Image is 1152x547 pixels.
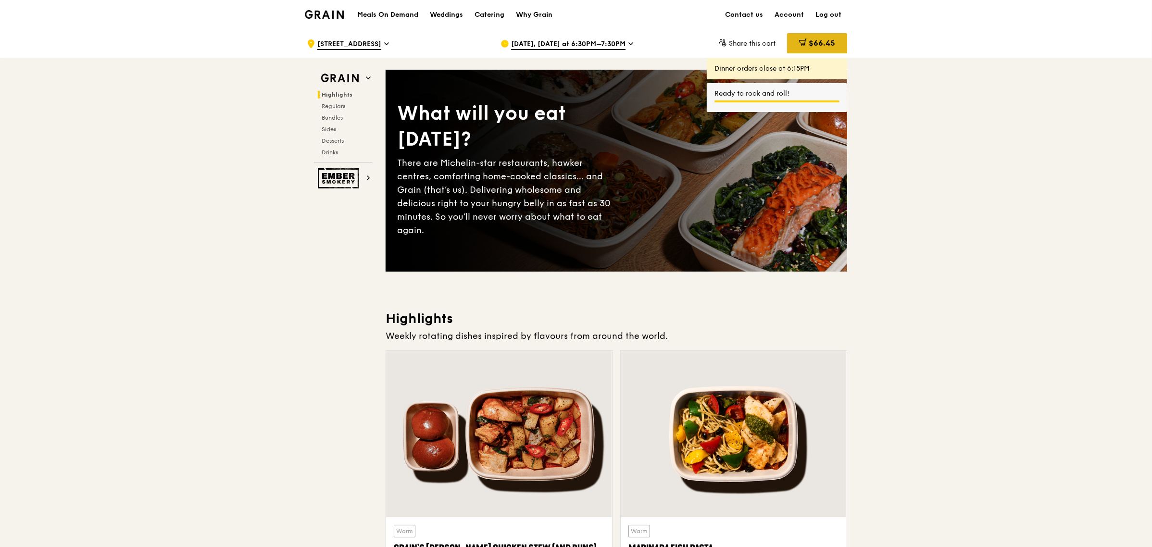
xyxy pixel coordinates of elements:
span: [STREET_ADDRESS] [317,39,381,50]
img: Ember Smokery web logo [318,168,362,188]
span: Drinks [322,149,338,156]
span: Sides [322,126,336,133]
div: Weddings [430,0,463,29]
a: Catering [469,0,510,29]
div: Dinner orders close at 6:15PM [714,64,839,74]
img: Grain web logo [318,70,362,87]
div: What will you eat [DATE]? [397,100,616,152]
span: Regulars [322,103,345,110]
span: $66.45 [809,38,835,48]
a: Weddings [424,0,469,29]
div: Catering [475,0,504,29]
a: Log out [810,0,847,29]
a: Account [769,0,810,29]
div: Weekly rotating dishes inspired by flavours from around the world. [386,329,847,343]
img: Grain [305,10,344,19]
a: Why Grain [510,0,558,29]
div: There are Michelin-star restaurants, hawker centres, comforting home-cooked classics… and Grain (... [397,156,616,237]
h3: Highlights [386,310,847,327]
span: Bundles [322,114,343,121]
div: Why Grain [516,0,552,29]
span: Highlights [322,91,352,98]
div: Warm [394,525,415,537]
span: [DATE], [DATE] at 6:30PM–7:30PM [511,39,626,50]
div: Ready to rock and roll! [714,89,839,99]
span: Desserts [322,137,344,144]
div: Warm [628,525,650,537]
span: Share this cart [729,39,776,48]
h1: Meals On Demand [357,10,418,20]
a: Contact us [719,0,769,29]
